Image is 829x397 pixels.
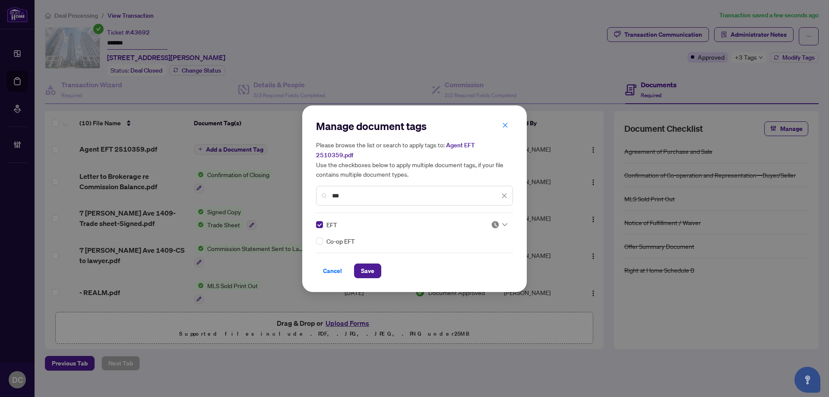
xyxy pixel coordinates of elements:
span: EFT [326,220,337,229]
span: Co-op EFT [326,236,355,246]
span: Cancel [323,264,342,278]
button: Open asap [794,367,820,393]
span: Pending Review [491,220,507,229]
span: Save [361,264,374,278]
h2: Manage document tags [316,119,513,133]
h5: Please browse the list or search to apply tags to: Use the checkboxes below to apply multiple doc... [316,140,513,179]
span: close [502,122,508,128]
span: Agent EFT 2510359.pdf [316,141,475,159]
span: close [501,193,507,199]
img: status [491,220,500,229]
button: Save [354,264,381,278]
button: Cancel [316,264,349,278]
